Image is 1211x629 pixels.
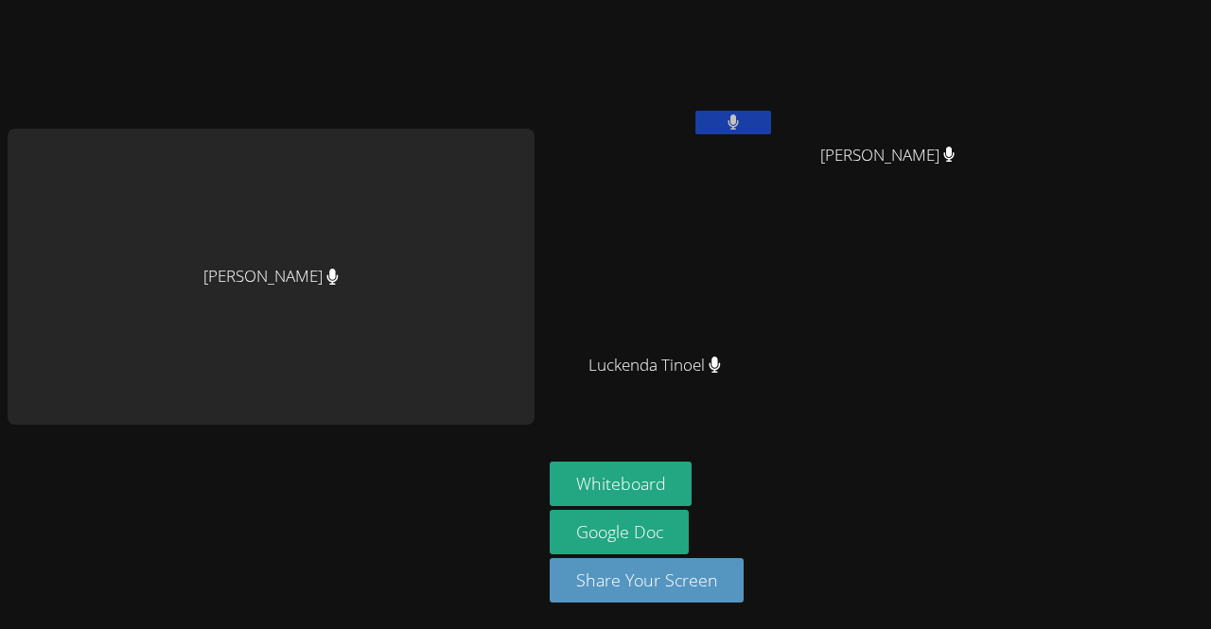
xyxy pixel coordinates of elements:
span: Luckenda Tinoel [588,352,721,379]
a: Google Doc [550,510,690,554]
button: Share Your Screen [550,558,745,603]
button: Whiteboard [550,462,693,506]
div: [PERSON_NAME] [8,129,535,425]
span: [PERSON_NAME] [820,142,956,169]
